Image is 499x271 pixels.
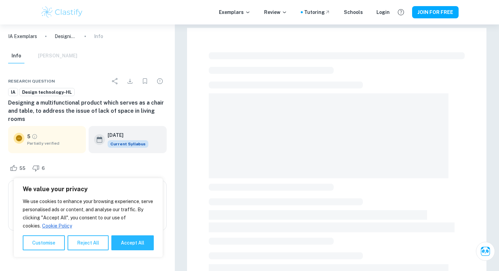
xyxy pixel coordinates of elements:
[108,140,148,148] span: Current Syllabus
[14,178,163,257] div: We value your privacy
[38,165,49,172] span: 6
[8,99,167,123] h6: Designing a multifunctional product which serves as a chair and table, to address the issue of la...
[8,49,24,64] button: Info
[55,33,76,40] p: Designing a multifunctional product which serves as a chair and table, to address the issue of la...
[19,88,75,96] a: Design technology-HL
[264,8,287,16] p: Review
[27,133,30,140] p: 5
[68,235,109,250] button: Reject All
[111,235,154,250] button: Accept All
[20,89,74,96] span: Design technology-HL
[8,163,29,174] div: Like
[476,242,495,261] button: Ask Clai
[138,74,152,88] div: Bookmark
[32,133,38,140] a: Grade partially verified
[8,236,167,241] span: Example of past student work. For reference on structure and expectations only. Do not copy.
[40,5,84,19] img: Clastify logo
[304,8,330,16] a: Tutoring
[16,165,29,172] span: 55
[8,33,37,40] a: IA Exemplars
[108,131,143,139] h6: [DATE]
[219,8,251,16] p: Exemplars
[108,140,148,148] div: This exemplar is based on the current syllabus. Feel free to refer to it for inspiration/ideas wh...
[31,163,49,174] div: Dislike
[376,8,390,16] a: Login
[412,6,459,18] button: JOIN FOR FREE
[23,185,154,193] p: We value your privacy
[94,33,103,40] p: Info
[23,235,65,250] button: Customise
[27,140,80,146] span: Partially verified
[395,6,407,18] button: Help and Feedback
[8,89,18,96] span: IA
[108,74,122,88] div: Share
[42,223,72,229] a: Cookie Policy
[344,8,363,16] a: Schools
[123,74,137,88] div: Download
[8,88,18,96] a: IA
[23,197,154,230] p: We use cookies to enhance your browsing experience, serve personalised ads or content, and analys...
[8,78,55,84] span: Research question
[153,74,167,88] div: Report issue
